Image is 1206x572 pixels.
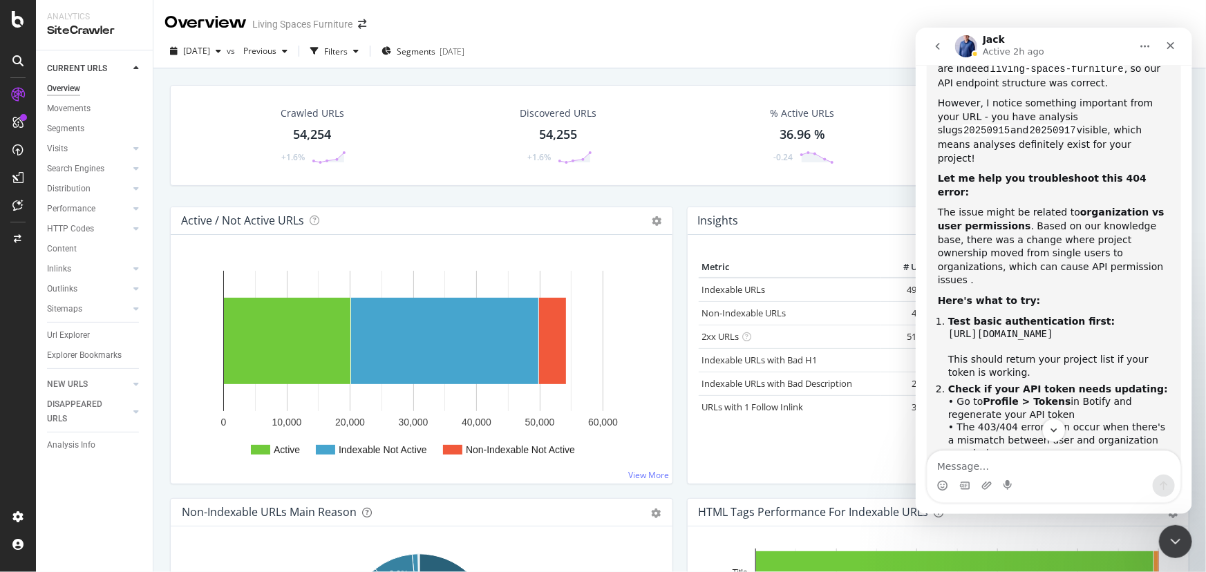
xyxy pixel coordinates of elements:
div: Explorer Bookmarks [47,348,122,363]
button: Send a message… [237,447,259,469]
div: Analysis Info [47,438,95,452]
td: 594 [881,348,936,372]
div: Non-Indexable URLs Main Reason [182,505,357,519]
div: CURRENT URLS [47,61,107,76]
button: Scroll to bottom [126,391,150,414]
i: Options [652,216,662,226]
text: 40,000 [462,417,491,428]
code: living-spaces-furniture [74,35,209,48]
a: Sitemaps [47,302,129,316]
button: Filters [305,40,364,62]
button: [DATE] [164,40,227,62]
text: Indexable Not Active [339,444,427,455]
a: Outlinks [47,282,129,296]
div: +1.6% [527,151,551,163]
div: Crawled URLs [281,106,344,120]
div: Visits [47,142,68,156]
button: Emoji picker [21,452,32,464]
b: Test basic authentication first: [32,288,200,299]
div: Living Spaces Furniture [252,17,352,31]
div: HTTP Codes [47,222,94,236]
div: Discovered URLs [520,106,596,120]
div: Overview [47,82,80,96]
div: Search Engines [47,162,104,176]
div: Sitemaps [47,302,82,316]
div: HTML Tags Performance for Indexable URLs [699,505,929,519]
div: arrow-right-arrow-left [358,19,366,29]
div: 54,254 [293,126,331,144]
a: Content [47,242,143,256]
td: 2,682 [881,372,936,395]
h4: Insights [698,211,739,230]
text: 20,000 [335,417,365,428]
b: Here's what to try: [22,267,125,278]
text: Active [274,444,300,455]
b: Profile > Tokens [68,368,156,379]
text: 30,000 [399,417,428,428]
a: Indexable URLs with Bad H1 [702,354,818,366]
div: DISAPPEARED URLS [47,397,117,426]
a: DISAPPEARED URLS [47,397,129,426]
td: 51,170 [881,325,936,348]
div: NEW URLS [47,377,88,392]
div: The issue might be related to . Based on our knowledge base, there was a change where project own... [22,178,254,260]
div: Filters [324,46,348,57]
h4: Active / Not Active URLs [181,211,304,230]
div: 54,255 [539,126,577,144]
div: 36.96 % [780,126,825,144]
a: URLs with 1 Follow Inlink [702,401,804,413]
div: +1.6% [281,151,305,163]
button: Previous [238,40,293,62]
span: Previous [238,45,276,57]
li: • Go to in Botify and regenerate your API token • The 403/404 errors can occur when there's a mis... [32,355,254,432]
span: Segments [397,46,435,57]
div: Outlinks [47,282,77,296]
iframe: Intercom live chat [916,28,1192,514]
a: Segments [47,122,143,136]
a: Search Engines [47,162,129,176]
iframe: Intercom live chat [1159,525,1192,558]
code: 20250917 [113,97,161,109]
a: Explorer Bookmarks [47,348,143,363]
a: Overview [47,82,143,96]
textarea: Message… [12,423,265,447]
svg: A chart. [182,257,657,473]
text: 60,000 [588,417,618,428]
code: 20250915 [47,97,95,109]
b: Let me help you troubleshoot this 404 error: [22,145,231,170]
a: HTTP Codes [47,222,129,236]
button: Segments[DATE] [376,40,470,62]
a: View More [629,469,670,481]
div: Analytics [47,11,142,23]
div: -0.24 [773,151,793,163]
text: 10,000 [272,417,302,428]
div: gear [652,508,661,518]
td: 4,805 [881,301,936,325]
div: Overview [164,11,247,35]
a: Url Explorer [47,328,143,343]
div: Content [47,242,77,256]
td: 3,669 [881,395,936,419]
button: Upload attachment [66,452,77,464]
div: % Active URLs [771,106,835,120]
a: Visits [47,142,129,156]
div: Distribution [47,182,91,196]
a: Non-Indexable URLs [702,307,786,319]
a: NEW URLS [47,377,129,392]
a: Distribution [47,182,129,196]
div: [DATE] [440,46,464,57]
th: Metric [699,257,881,278]
div: Performance [47,202,95,216]
text: Non-Indexable Not Active [466,444,575,455]
span: vs [227,45,238,57]
div: Segments [47,122,84,136]
div: SiteCrawler [47,23,142,39]
code: [URL][DOMAIN_NAME] [32,301,138,312]
text: 0 [221,417,227,428]
b: Check if your API token needs updating: [32,356,252,367]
